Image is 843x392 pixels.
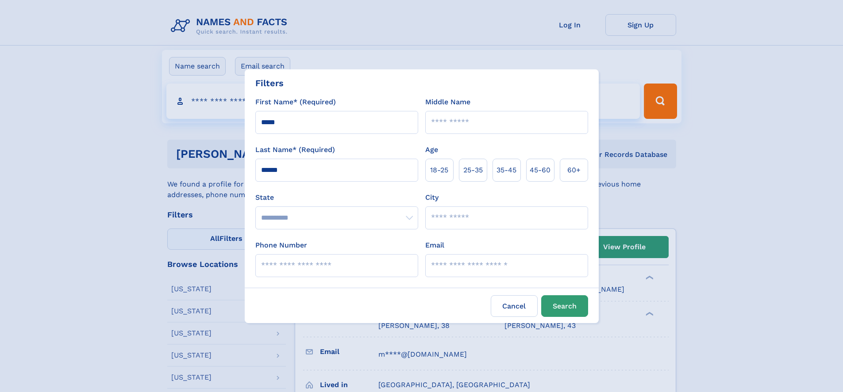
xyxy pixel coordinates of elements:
[255,76,284,90] div: Filters
[255,97,336,107] label: First Name* (Required)
[255,145,335,155] label: Last Name* (Required)
[425,145,438,155] label: Age
[255,192,418,203] label: State
[255,240,307,251] label: Phone Number
[541,295,588,317] button: Search
[491,295,538,317] label: Cancel
[425,240,444,251] label: Email
[425,192,439,203] label: City
[497,165,516,175] span: 35‑45
[430,165,448,175] span: 18‑25
[530,165,550,175] span: 45‑60
[567,165,581,175] span: 60+
[425,97,470,107] label: Middle Name
[463,165,483,175] span: 25‑35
